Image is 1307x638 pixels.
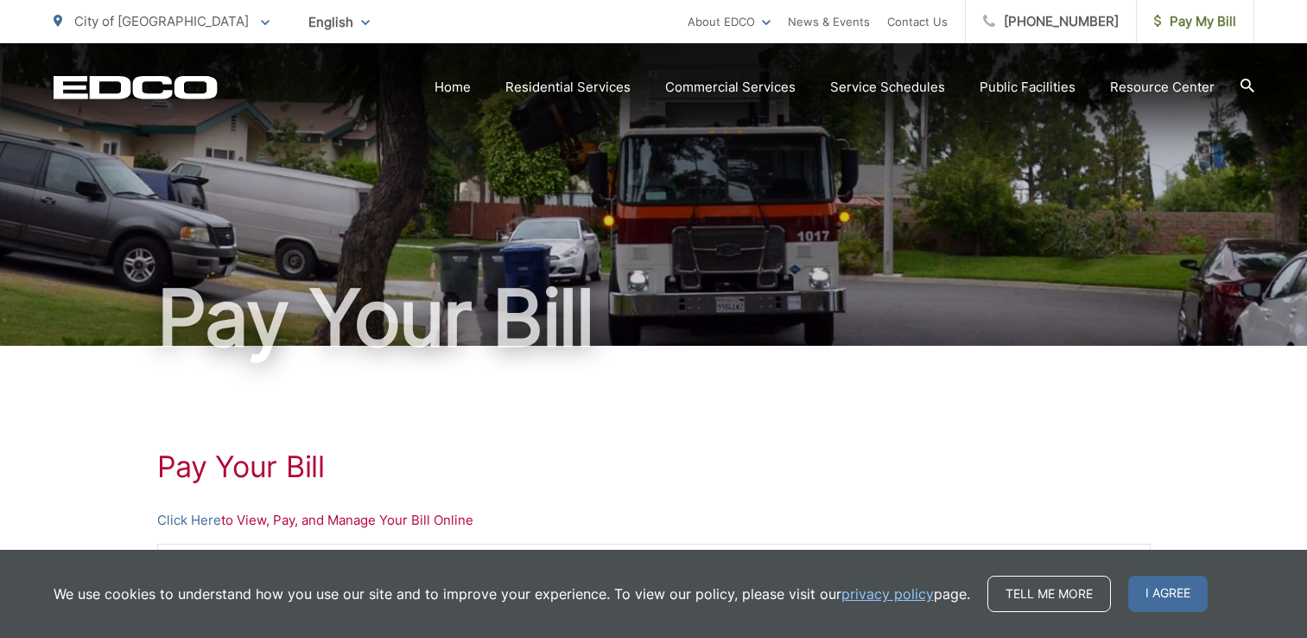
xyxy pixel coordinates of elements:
[980,77,1075,98] a: Public Facilities
[1128,576,1208,612] span: I agree
[1154,11,1236,32] span: Pay My Bill
[688,11,771,32] a: About EDCO
[987,576,1111,612] a: Tell me more
[788,11,870,32] a: News & Events
[841,584,934,604] a: privacy policy
[54,275,1254,361] h1: Pay Your Bill
[54,584,970,604] p: We use cookies to understand how you use our site and to improve your experience. To view our pol...
[74,13,249,29] span: City of [GEOGRAPHIC_DATA]
[157,510,221,531] a: Click Here
[54,75,218,99] a: EDCD logo. Return to the homepage.
[505,77,631,98] a: Residential Services
[665,77,796,98] a: Commercial Services
[295,7,383,37] span: English
[157,510,1151,531] p: to View, Pay, and Manage Your Bill Online
[1110,77,1215,98] a: Resource Center
[435,77,471,98] a: Home
[887,11,948,32] a: Contact Us
[830,77,945,98] a: Service Schedules
[157,450,1151,484] h1: Pay Your Bill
